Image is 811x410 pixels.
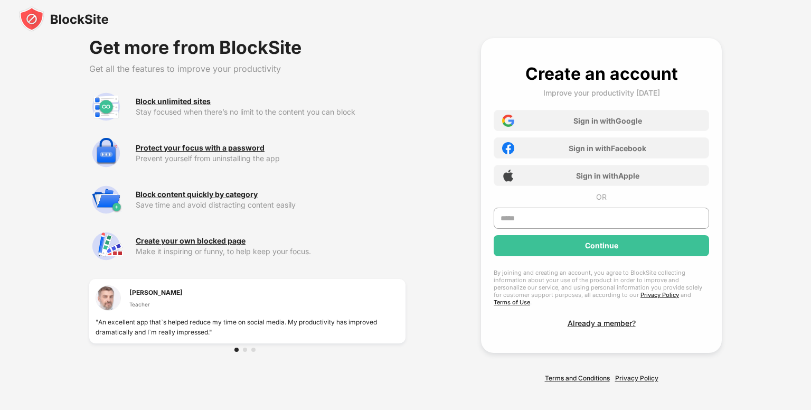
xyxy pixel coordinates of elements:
img: blocksite-icon-black.svg [19,6,109,32]
div: Save time and avoid distracting content easily [136,201,405,209]
div: Block content quickly by category [136,190,258,199]
div: Continue [585,241,618,250]
div: Create your own blocked page [136,237,246,245]
img: apple-icon.png [502,170,514,182]
div: Already a member? [568,319,636,328]
div: Block unlimited sites [136,97,211,106]
img: premium-category.svg [89,183,123,217]
div: Improve your productivity [DATE] [543,88,660,97]
div: Get more from BlockSite [89,38,405,57]
div: Get all the features to improve your productivity [89,63,405,74]
div: "An excellent app that`s helped reduce my time on social media. My productivity has improved dram... [96,317,399,337]
div: [PERSON_NAME] [129,287,183,297]
a: Terms of Use [494,299,530,306]
img: facebook-icon.png [502,142,514,154]
div: Sign in with Google [573,116,642,125]
div: Make it inspiring or funny, to help keep your focus. [136,247,405,256]
div: Protect your focus with a password [136,144,265,152]
a: Privacy Policy [615,374,658,382]
img: google-icon.png [502,115,514,127]
div: Sign in with Apple [576,171,639,180]
div: Sign in with Facebook [569,144,646,153]
div: Create an account [525,63,678,84]
div: Prevent yourself from uninstalling the app [136,154,405,163]
div: Teacher [129,300,183,309]
a: Privacy Policy [640,291,679,299]
img: premium-password-protection.svg [89,136,123,170]
div: OR [596,192,607,201]
img: premium-unlimited-blocklist.svg [89,90,123,124]
a: Terms and Conditions [545,374,610,382]
img: testimonial-1.jpg [96,285,121,311]
img: premium-customize-block-page.svg [89,229,123,263]
div: By joining and creating an account, you agree to BlockSite collecting information about your use ... [494,269,709,306]
div: Stay focused when there’s no limit to the content you can block [136,108,405,116]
